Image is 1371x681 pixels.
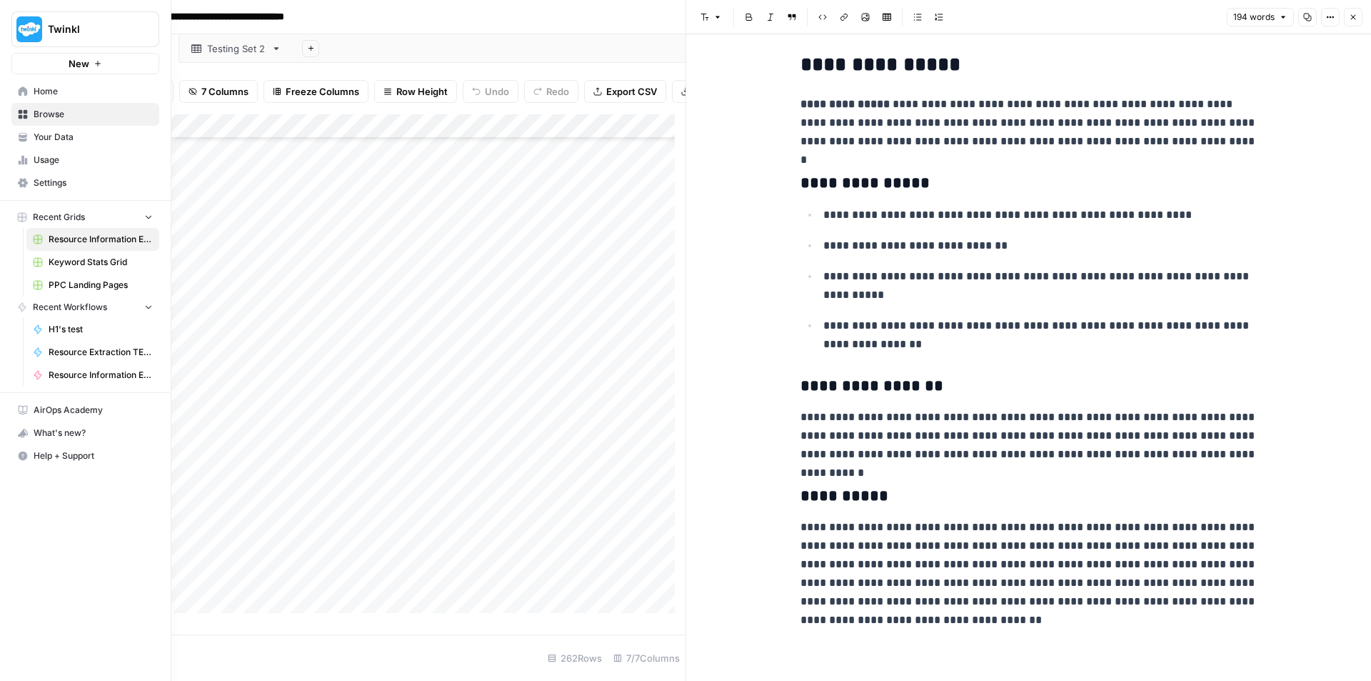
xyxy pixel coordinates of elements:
a: Keyword Stats Grid [26,251,159,274]
span: Freeze Columns [286,84,359,99]
button: What's new? [11,422,159,444]
button: 7 Columns [179,80,258,103]
span: 7 Columns [201,84,248,99]
button: Help + Support [11,444,159,467]
a: Resource Extraction TEST [26,341,159,364]
span: AirOps Academy [34,404,153,417]
span: Settings [34,177,153,189]
span: Twinkl [48,22,134,36]
div: What's new? [12,422,159,444]
span: Recent Grids [33,211,85,224]
span: Your Data [34,131,153,144]
a: Resource Information Extraction [26,364,159,387]
span: Resource Extraction TEST [49,346,153,359]
span: Export CSV [606,84,657,99]
img: Twinkl Logo [16,16,42,42]
span: Home [34,85,153,98]
a: Testing Set 2 [179,34,293,63]
button: 194 words [1227,8,1294,26]
a: Home [11,80,159,103]
span: New [69,56,89,71]
a: H1's test [26,318,159,341]
button: Workspace: Twinkl [11,11,159,47]
span: Recent Workflows [33,301,107,314]
span: PPC Landing Pages [49,279,153,292]
div: 262 Rows [542,647,608,670]
a: PPC Landing Pages [26,274,159,297]
button: New [11,53,159,74]
button: Recent Workflows [11,297,159,318]
button: Undo [463,80,518,103]
div: Testing Set 2 [207,41,266,56]
a: Your Data [11,126,159,149]
a: Resource Information Extraction and Descriptions [26,228,159,251]
div: 7/7 Columns [608,647,685,670]
span: Keyword Stats Grid [49,256,153,269]
span: Redo [546,84,569,99]
span: Help + Support [34,449,153,462]
button: Recent Grids [11,207,159,228]
button: Export CSV [584,80,666,103]
span: Resource Information Extraction [49,369,153,382]
span: Undo [485,84,509,99]
button: Freeze Columns [263,80,368,103]
span: Row Height [396,84,448,99]
a: Browse [11,103,159,126]
a: AirOps Academy [11,399,159,422]
span: H1's test [49,323,153,336]
a: Usage [11,149,159,172]
a: Settings [11,172,159,194]
span: Resource Information Extraction and Descriptions [49,233,153,246]
button: Row Height [374,80,457,103]
span: Browse [34,108,153,121]
span: 194 words [1233,11,1275,24]
button: Redo [524,80,578,103]
span: Usage [34,154,153,166]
